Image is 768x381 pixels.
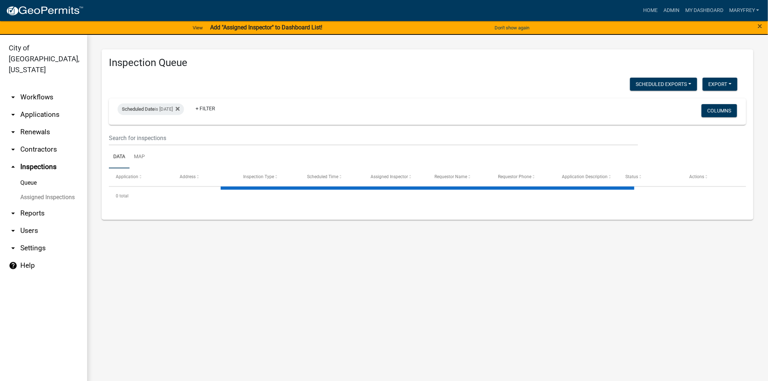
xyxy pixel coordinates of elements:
div: 0 total [109,187,746,205]
i: help [9,261,17,270]
i: arrow_drop_down [9,244,17,253]
span: Actions [690,174,704,179]
i: arrow_drop_down [9,226,17,235]
a: Data [109,146,130,169]
a: + Filter [190,102,221,115]
datatable-header-cell: Application [109,168,173,186]
span: Application Description [562,174,608,179]
datatable-header-cell: Assigned Inspector [364,168,428,186]
h3: Inspection Queue [109,57,746,69]
span: Requestor Name [434,174,467,179]
button: Don't show again [492,22,532,34]
i: arrow_drop_down [9,128,17,136]
datatable-header-cell: Actions [682,168,746,186]
a: Home [640,4,661,17]
span: Requestor Phone [498,174,532,179]
datatable-header-cell: Requestor Name [428,168,491,186]
button: Scheduled Exports [630,78,697,91]
a: MaryFrey [726,4,762,17]
i: arrow_drop_up [9,163,17,171]
a: View [190,22,206,34]
i: arrow_drop_down [9,145,17,154]
i: arrow_drop_down [9,110,17,119]
button: Close [758,22,763,30]
span: Application [116,174,138,179]
div: is [DATE] [118,103,184,115]
span: Scheduled Time [307,174,338,179]
datatable-header-cell: Scheduled Time [300,168,364,186]
a: Map [130,146,149,169]
datatable-header-cell: Requestor Phone [491,168,555,186]
span: Address [180,174,196,179]
input: Search for inspections [109,131,638,146]
span: Status [626,174,638,179]
i: arrow_drop_down [9,209,17,218]
i: arrow_drop_down [9,93,17,102]
a: Admin [661,4,682,17]
span: Scheduled Date [122,106,155,112]
span: Assigned Inspector [371,174,408,179]
span: × [758,21,763,31]
datatable-header-cell: Application Description [555,168,619,186]
datatable-header-cell: Status [619,168,683,186]
button: Columns [702,104,737,117]
a: My Dashboard [682,4,726,17]
button: Export [703,78,738,91]
datatable-header-cell: Inspection Type [236,168,300,186]
strong: Add "Assigned Inspector" to Dashboard List! [210,24,322,31]
datatable-header-cell: Address [173,168,237,186]
span: Inspection Type [243,174,274,179]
